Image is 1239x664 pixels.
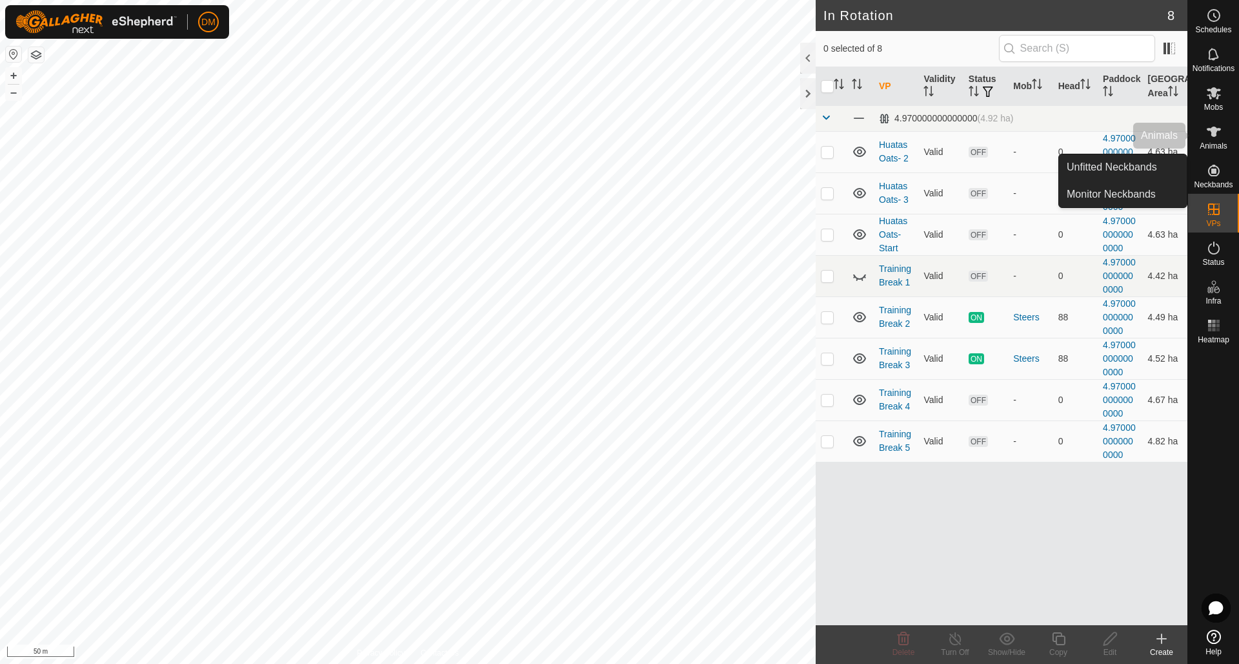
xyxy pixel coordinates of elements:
[918,420,963,462] td: Valid
[1013,269,1047,283] div: -
[1206,220,1220,227] span: VPs
[918,131,963,172] td: Valid
[981,647,1032,658] div: Show/Hide
[1195,26,1231,34] span: Schedules
[1067,160,1157,175] span: Unfitted Neckbands
[879,113,1014,124] div: 4.970000000000000
[1143,379,1187,420] td: 4.67 ha
[1053,214,1098,255] td: 0
[1205,297,1221,305] span: Infra
[1032,647,1084,658] div: Copy
[923,88,934,98] p-sorticon: Activate to sort
[969,188,988,199] span: OFF
[918,67,963,106] th: Validity
[1143,420,1187,462] td: 4.82 ha
[1053,131,1098,172] td: 0
[879,305,911,329] a: Training Break 2
[1013,393,1047,407] div: -
[1103,88,1113,98] p-sorticon: Activate to sort
[28,47,44,63] button: Map Layers
[1084,647,1136,658] div: Edit
[969,353,984,364] span: ON
[977,113,1013,123] span: (4.92 ha)
[1103,422,1136,460] a: 4.970000000000000
[1013,435,1047,448] div: -
[1053,296,1098,338] td: 88
[1167,6,1174,25] span: 8
[874,67,918,106] th: VP
[1053,172,1098,214] td: 0
[1103,174,1136,212] a: 4.970000000000000
[969,147,988,158] span: OFF
[879,216,907,253] a: Huatas Oats- Start
[918,214,963,255] td: Valid
[1200,142,1227,150] span: Animals
[918,296,963,338] td: Valid
[969,229,988,240] span: OFF
[969,312,984,323] span: ON
[852,81,862,91] p-sorticon: Activate to sort
[1205,648,1222,656] span: Help
[6,47,21,62] button: Reset Map
[999,35,1155,62] input: Search (S)
[1053,338,1098,379] td: 88
[918,338,963,379] td: Valid
[1198,336,1229,344] span: Heatmap
[1053,67,1098,106] th: Head
[1143,255,1187,296] td: 4.42 ha
[1188,625,1239,661] a: Help
[1103,381,1136,419] a: 4.970000000000000
[1098,67,1142,106] th: Paddock
[879,346,911,370] a: Training Break 3
[1059,182,1187,207] a: Monitor Neckbands
[1143,214,1187,255] td: 4.63 ha
[1136,647,1187,658] div: Create
[6,85,21,100] button: –
[1143,67,1187,106] th: [GEOGRAPHIC_DATA] Area
[1013,352,1047,366] div: Steers
[1143,338,1187,379] td: 4.52 ha
[1168,88,1178,98] p-sorticon: Activate to sort
[879,429,911,453] a: Training Break 5
[1103,257,1136,295] a: 4.970000000000000
[879,388,911,411] a: Training Break 4
[879,181,909,205] a: Huatas Oats- 3
[1053,255,1098,296] td: 0
[1103,216,1136,253] a: 4.970000000000000
[1193,65,1234,72] span: Notifications
[357,647,405,659] a: Privacy Policy
[1053,379,1098,420] td: 0
[929,647,981,658] div: Turn Off
[969,271,988,282] span: OFF
[1013,187,1047,200] div: -
[1032,81,1042,91] p-sorticon: Activate to sort
[1202,258,1224,266] span: Status
[918,255,963,296] td: Valid
[918,172,963,214] td: Valid
[1067,187,1156,202] span: Monitor Neckbands
[879,140,909,163] a: Huatas Oats- 2
[963,67,1008,106] th: Status
[15,10,177,34] img: Gallagher Logo
[1103,298,1136,336] a: 4.970000000000000
[969,395,988,406] span: OFF
[834,81,844,91] p-sorticon: Activate to sort
[823,42,999,56] span: 0 selected of 8
[1143,296,1187,338] td: 4.49 ha
[421,647,459,659] a: Contact Us
[969,436,988,447] span: OFF
[892,648,915,657] span: Delete
[1059,154,1187,180] a: Unfitted Neckbands
[1053,420,1098,462] td: 0
[1194,181,1233,189] span: Neckbands
[1013,145,1047,159] div: -
[1080,81,1091,91] p-sorticon: Activate to sort
[1008,67,1053,106] th: Mob
[201,16,216,29] span: DM
[6,68,21,83] button: +
[1103,340,1136,377] a: 4.970000000000000
[1143,131,1187,172] td: 4.63 ha
[823,8,1167,23] h2: In Rotation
